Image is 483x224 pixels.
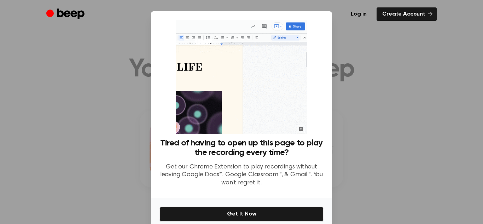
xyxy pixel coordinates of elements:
[46,7,86,21] a: Beep
[159,163,324,187] p: Get our Chrome Extension to play recordings without leaving Google Docs™, Google Classroom™, & Gm...
[377,7,437,21] a: Create Account
[159,207,324,222] button: Get It Now
[159,138,324,157] h3: Tired of having to open up this page to play the recording every time?
[176,20,307,134] img: Beep extension in action
[345,7,372,21] a: Log in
